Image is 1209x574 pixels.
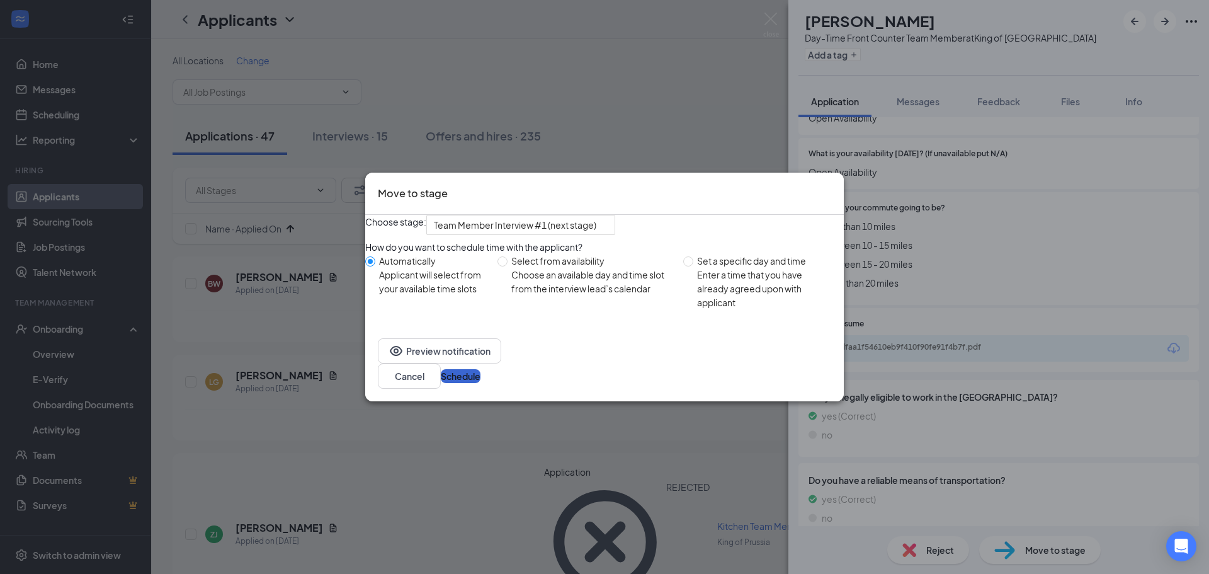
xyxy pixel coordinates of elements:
div: How do you want to schedule time with the applicant? [365,240,844,254]
div: Choose an available day and time slot from the interview lead’s calendar [511,268,673,296]
div: Automatically [379,254,487,268]
h3: Move to stage [378,185,448,202]
button: Schedule [441,369,480,383]
div: Enter a time that you have already agreed upon with applicant [697,268,834,309]
div: Open Intercom Messenger [1166,531,1196,561]
span: Team Member Interview #1 (next stage) [434,215,596,234]
button: Cancel [378,364,441,389]
div: Select from availability [511,254,673,268]
button: EyePreview notification [378,338,501,364]
div: Set a specific day and time [697,254,834,268]
span: Choose stage: [365,215,426,235]
div: Applicant will select from your available time slots [379,268,487,296]
svg: Eye [389,343,404,359]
